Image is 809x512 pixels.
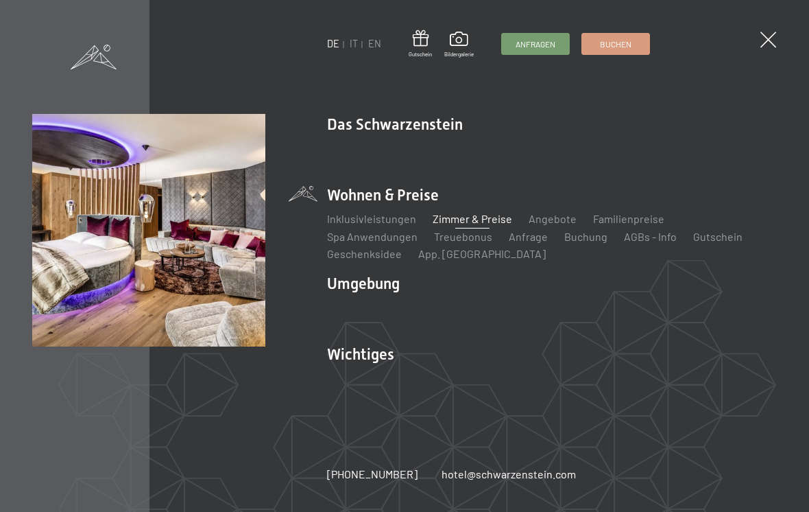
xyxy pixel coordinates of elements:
a: Gutschein [693,230,742,243]
a: Gutschein [409,30,432,58]
span: Bildergalerie [444,51,474,58]
a: DE [327,38,339,49]
a: Zimmer & Preise [433,212,512,225]
a: Treuebonus [434,230,492,243]
a: Buchung [564,230,607,243]
a: IT [350,38,358,49]
span: Buchen [600,38,631,50]
a: Familienpreise [593,212,664,225]
a: Angebote [529,212,577,225]
a: Buchen [582,34,649,54]
span: Anfragen [516,38,555,50]
a: Inklusivleistungen [327,212,416,225]
a: Anfrage [509,230,548,243]
a: EN [368,38,381,49]
a: Spa Anwendungen [327,230,418,243]
a: App. [GEOGRAPHIC_DATA] [418,247,546,260]
a: Anfragen [502,34,569,54]
a: AGBs - Info [624,230,677,243]
a: hotel@schwarzenstein.com [442,467,576,482]
span: Gutschein [409,51,432,58]
a: [PHONE_NUMBER] [327,467,418,482]
a: Bildergalerie [444,32,474,58]
span: [PHONE_NUMBER] [327,467,418,480]
a: Geschenksidee [327,247,402,260]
